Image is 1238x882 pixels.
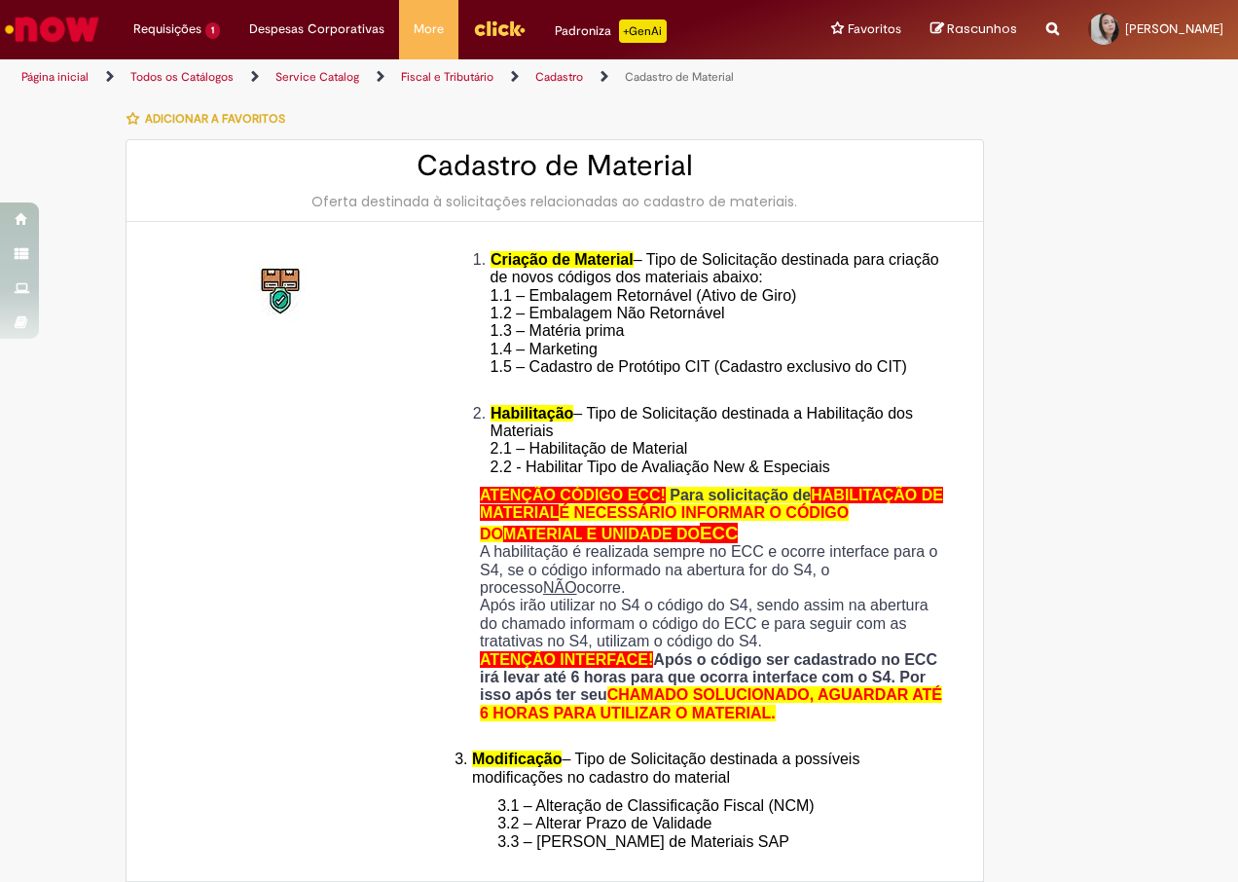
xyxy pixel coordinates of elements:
span: – Tipo de Solicitação destinada a Habilitação dos Materiais 2.1 – Habilitação de Material 2.2 - H... [491,405,913,475]
span: Rascunhos [947,19,1017,38]
span: Adicionar a Favoritos [145,111,285,127]
p: Após irão utilizar no S4 o código do S4, sendo assim na abertura do chamado informam o código do ... [480,597,949,650]
a: Página inicial [21,69,89,85]
button: Adicionar a Favoritos [126,98,296,139]
span: 1 [205,22,220,39]
a: Cadastro de Material [625,69,734,85]
li: – Tipo de Solicitação destinada a possíveis modificações no cadastro do material [472,751,949,787]
div: Padroniza [555,19,667,43]
span: ATENÇÃO CÓDIGO ECC! [480,487,666,503]
span: More [414,19,444,39]
span: Criação de Material [491,251,634,268]
img: Cadastro de Material [251,261,313,323]
span: ATENÇÃO INTERFACE! [480,651,653,668]
ul: Trilhas de página [15,59,811,95]
strong: Após o código ser cadastrado no ECC irá levar até 6 horas para que ocorra interface com o S4. Por... [480,651,942,721]
span: CHAMADO SOLUCIONADO, AGUARDAR ATÉ 6 HORAS PARA UTILIZAR O MATERIAL. [480,686,942,720]
span: [PERSON_NAME] [1125,20,1223,37]
span: Requisições [133,19,201,39]
h2: Cadastro de Material [146,150,964,182]
span: MATERIAL E UNIDADE DO [503,526,700,542]
a: Rascunhos [930,20,1017,39]
p: +GenAi [619,19,667,43]
span: É NECESSÁRIO INFORMAR O CÓDIGO DO [480,504,849,541]
img: click_logo_yellow_360x200.png [473,14,526,43]
span: ECC [700,523,738,543]
a: Fiscal e Tributário [401,69,493,85]
span: 3.1 – Alteração de Classificação Fiscal (NCM) 3.2 – Alterar Prazo de Validade 3.3 – [PERSON_NAME]... [497,797,814,850]
span: – Tipo de Solicitação destinada para criação de novos códigos dos materiais abaixo: 1.1 – Embalag... [491,251,939,393]
a: Service Catalog [275,69,359,85]
span: Modificação [472,751,562,767]
span: Favoritos [848,19,901,39]
a: Todos os Catálogos [130,69,234,85]
p: A habilitação é realizada sempre no ECC e ocorre interface para o S4, se o código informado na ab... [480,543,949,597]
span: Despesas Corporativas [249,19,384,39]
span: Para solicitação de [670,487,811,503]
img: ServiceNow [2,10,102,49]
u: NÃO [543,579,577,596]
span: Habilitação [491,405,573,422]
span: HABILITAÇÃO DE MATERIAL [480,487,943,521]
div: Oferta destinada à solicitações relacionadas ao cadastro de materiais. [146,192,964,211]
a: Cadastro [535,69,583,85]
